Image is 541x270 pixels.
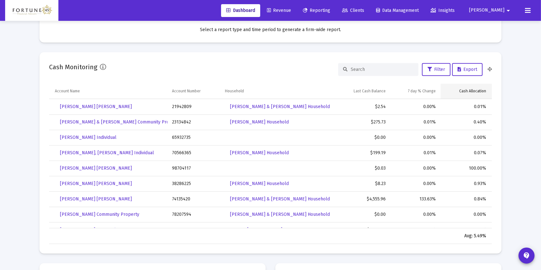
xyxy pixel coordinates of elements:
a: [PERSON_NAME] & [PERSON_NAME] Household [225,208,335,221]
td: 100.00% [441,161,492,176]
span: [PERSON_NAME] [PERSON_NAME] [60,181,132,186]
a: [PERSON_NAME] [PERSON_NAME] [55,100,137,113]
span: [PERSON_NAME] Community Property [60,227,139,232]
td: 0.00% [441,130,492,145]
div: 0.00% [395,211,436,218]
span: Revenue [267,8,291,13]
td: 70566365 [167,145,220,161]
span: [PERSON_NAME] Individual [60,135,116,140]
a: [PERSON_NAME] [PERSON_NAME] [55,177,137,190]
div: 0.01% [395,150,436,156]
a: [PERSON_NAME] [PERSON_NAME] [55,193,137,206]
div: Account Number [172,89,201,94]
div: Household [225,89,244,94]
td: 0.84% [441,191,492,207]
td: 74135420 [167,191,220,207]
td: 23134842 [167,114,220,130]
td: 21942809 [167,99,220,114]
span: Dashboard [226,8,255,13]
span: [PERSON_NAME], [PERSON_NAME] Individual [60,150,154,156]
td: 98704117 [167,161,220,176]
td: 65932735 [167,130,220,145]
mat-icon: arrow_drop_down [504,4,512,17]
span: [PERSON_NAME] Household [230,119,289,125]
a: Insights [425,4,460,17]
span: [PERSON_NAME] [PERSON_NAME] [60,196,132,202]
td: 26959003 [167,222,220,238]
a: [PERSON_NAME] & [PERSON_NAME] Household [225,193,335,206]
div: 0.00% [395,165,436,172]
td: 0.93% [441,176,492,191]
td: 0.07% [441,145,492,161]
span: [PERSON_NAME] Community Property [60,212,139,217]
div: 0.01% [395,119,436,125]
h2: Cash Monitoring [49,62,97,72]
span: [PERSON_NAME] & [PERSON_NAME] Household [230,104,330,109]
a: [PERSON_NAME], [PERSON_NAME] Individual [55,147,159,159]
div: Avg: 5.49% [445,233,486,239]
div: Account Name [55,89,80,94]
button: [PERSON_NAME] [461,4,520,17]
div: Select a report type and time period to generate a firm-wide report. [49,27,492,33]
a: [PERSON_NAME] Community Property [55,224,144,236]
span: Clients [342,8,364,13]
span: [PERSON_NAME] [469,8,504,13]
td: $0.03 [335,161,390,176]
span: Data Management [376,8,419,13]
td: $2.54 [335,99,390,114]
a: Clients [337,4,369,17]
a: Data Management [371,4,424,17]
a: Dashboard [221,4,260,17]
a: [PERSON_NAME] Community Property [55,208,144,221]
div: 0.00% [395,104,436,110]
td: $199.19 [335,145,390,161]
button: Filter [422,63,451,76]
a: [PERSON_NAME] Household [225,147,294,159]
button: Export [452,63,483,76]
a: [PERSON_NAME] [PERSON_NAME] [55,162,137,175]
span: [PERSON_NAME] & [PERSON_NAME] Household [230,212,330,217]
span: [PERSON_NAME] & [PERSON_NAME] Household [230,196,330,202]
td: Column Account Number [167,84,220,99]
td: Column Cash Allocation [441,84,492,99]
td: 0.01% [441,99,492,114]
div: 0.00% [395,134,436,141]
td: $0.00 [335,130,390,145]
a: [PERSON_NAME] Household [225,177,294,190]
span: Grant & [PERSON_NAME] [230,227,282,232]
mat-icon: contact_support [523,252,530,259]
td: Column Household [220,84,335,99]
td: $275.73 [335,114,390,130]
td: Column Account Name [49,84,167,99]
td: 78207594 [167,207,220,222]
td: 0.40% [441,114,492,130]
div: 133.63% [395,196,436,202]
td: 38286225 [167,176,220,191]
td: Column 7 day % Change [390,84,441,99]
span: [PERSON_NAME] Household [230,150,289,156]
span: [PERSON_NAME] [PERSON_NAME] [60,165,132,171]
td: $8.23 [335,176,390,191]
img: Dashboard [10,4,54,17]
td: $4,555.96 [335,191,390,207]
td: $5,002.18 [335,222,390,238]
a: [PERSON_NAME] & [PERSON_NAME] Household [225,100,335,113]
a: Reporting [298,4,335,17]
td: $0.00 [335,207,390,222]
span: Reporting [303,8,330,13]
span: Filter [427,67,445,72]
a: [PERSON_NAME] Individual [55,131,122,144]
td: 3.15% [441,222,492,238]
div: 0.00% [395,181,436,187]
div: 7 day % Change [408,89,436,94]
div: Cash Allocation [459,89,486,94]
span: [PERSON_NAME] [PERSON_NAME] [60,104,132,109]
a: [PERSON_NAME] & [PERSON_NAME] Community Property [55,116,185,129]
a: [PERSON_NAME] Household [225,116,294,129]
td: 0.00% [441,207,492,222]
span: Insights [431,8,455,13]
span: Export [458,67,477,72]
div: Data grid [49,84,492,244]
div: 0.00% [395,227,436,233]
span: [PERSON_NAME] Household [230,181,289,186]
